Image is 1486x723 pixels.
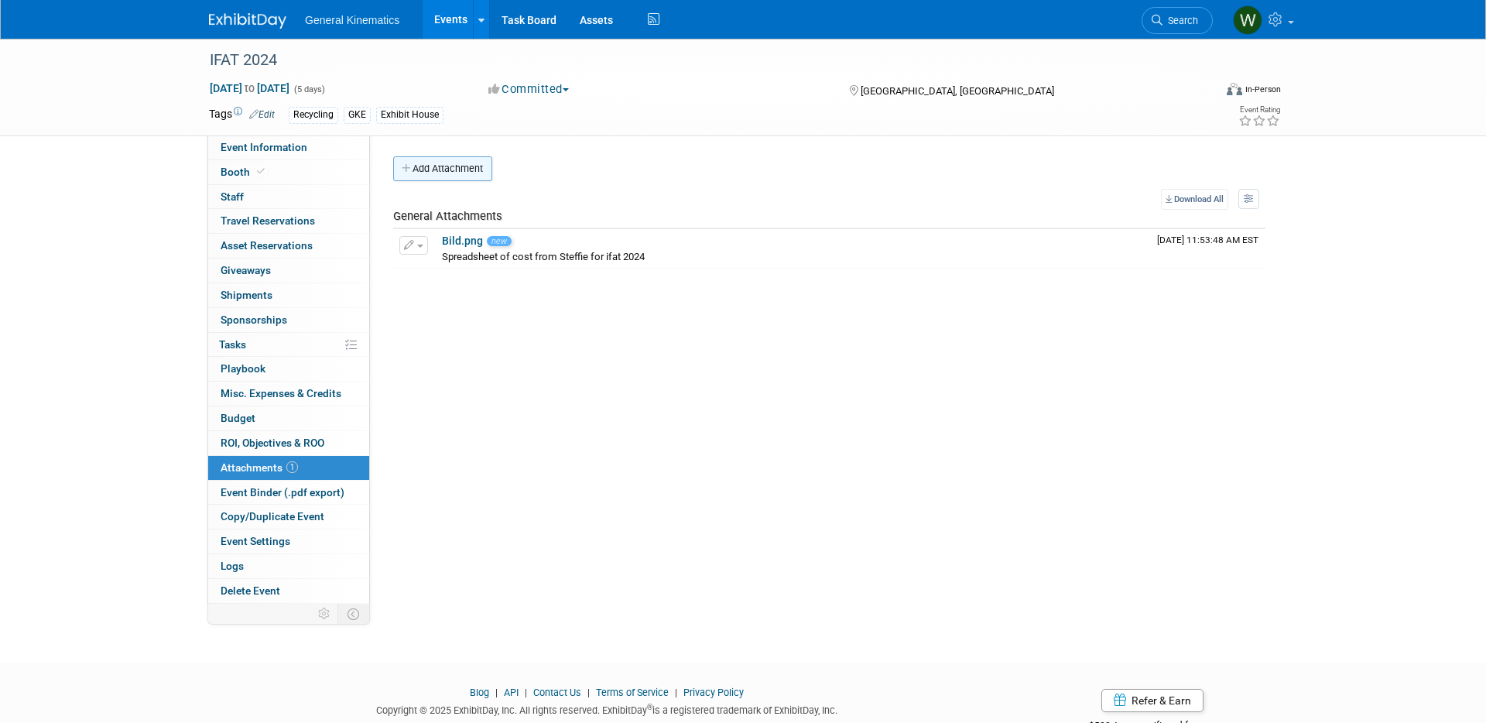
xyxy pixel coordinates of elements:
span: Booth [221,166,268,178]
div: In-Person [1245,84,1281,95]
a: Sponsorships [208,308,369,332]
a: Privacy Policy [683,687,744,698]
button: Committed [483,81,575,98]
td: Toggle Event Tabs [338,604,370,624]
div: Event Format [1121,81,1281,104]
a: Blog [470,687,489,698]
span: | [491,687,502,698]
a: Copy/Duplicate Event [208,505,369,529]
div: Copyright © 2025 ExhibitDay, Inc. All rights reserved. ExhibitDay is a registered trademark of Ex... [209,700,1005,718]
span: Budget [221,412,255,424]
span: General Kinematics [305,14,399,26]
span: [GEOGRAPHIC_DATA], [GEOGRAPHIC_DATA] [861,85,1054,97]
span: | [671,687,681,698]
span: Event Information [221,141,307,153]
span: to [242,82,257,94]
td: Upload Timestamp [1151,229,1265,268]
a: Download All [1161,189,1228,210]
span: Asset Reservations [221,239,313,252]
a: Tasks [208,333,369,357]
a: Edit [249,109,275,120]
span: new [487,236,512,246]
div: Exhibit House [376,107,443,123]
span: Event Settings [221,535,290,547]
span: Travel Reservations [221,214,315,227]
a: Terms of Service [596,687,669,698]
span: Tasks [219,338,246,351]
a: Delete Event [208,579,369,603]
td: Tags [209,106,275,124]
a: Booth [208,160,369,184]
a: API [504,687,519,698]
span: Logs [221,560,244,572]
button: Add Attachment [393,156,492,181]
div: Recycling [289,107,338,123]
span: 1 [286,461,298,473]
span: General Attachments [393,209,502,223]
span: Attachments [221,461,298,474]
span: Misc. Expenses & Credits [221,387,341,399]
a: Budget [208,406,369,430]
span: Delete Event [221,584,280,597]
a: ROI, Objectives & ROO [208,431,369,455]
a: Event Information [208,135,369,159]
span: Copy/Duplicate Event [221,510,324,523]
a: Travel Reservations [208,209,369,233]
span: Search [1162,15,1198,26]
a: Refer & Earn [1101,689,1204,712]
span: Event Binder (.pdf export) [221,486,344,499]
div: Event Rating [1238,106,1280,114]
span: (5 days) [293,84,325,94]
img: ExhibitDay [209,13,286,29]
i: Booth reservation complete [257,167,265,176]
sup: ® [647,703,652,711]
span: Upload Timestamp [1157,235,1258,245]
span: Playbook [221,362,265,375]
span: [DATE] [DATE] [209,81,290,95]
a: Event Binder (.pdf export) [208,481,369,505]
a: Staff [208,185,369,209]
a: Attachments1 [208,456,369,480]
span: Spreadsheet of cost from Steffie for ifat 2024 [442,251,645,262]
a: Giveaways [208,259,369,283]
a: Shipments [208,283,369,307]
a: Asset Reservations [208,234,369,258]
a: Event Settings [208,529,369,553]
a: Playbook [208,357,369,381]
a: Logs [208,554,369,578]
div: GKE [344,107,371,123]
a: Contact Us [533,687,581,698]
span: | [521,687,531,698]
td: Personalize Event Tab Strip [311,604,338,624]
span: Staff [221,190,244,203]
span: Sponsorships [221,314,287,326]
span: ROI, Objectives & ROO [221,437,324,449]
span: | [584,687,594,698]
a: Search [1142,7,1213,34]
img: Format-Inperson.png [1227,83,1242,95]
span: Shipments [221,289,272,301]
a: Misc. Expenses & Credits [208,382,369,406]
a: Bild.png [442,235,483,247]
img: Whitney Swanson [1233,5,1262,35]
span: Giveaways [221,264,271,276]
div: IFAT 2024 [204,46,1190,74]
